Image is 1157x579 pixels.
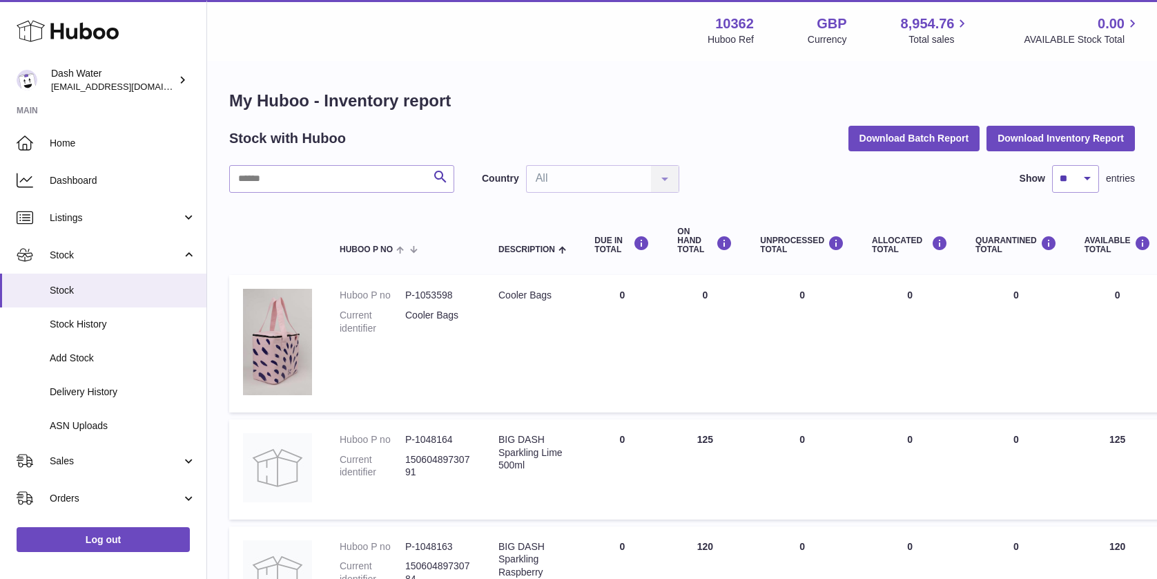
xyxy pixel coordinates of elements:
[50,137,196,150] span: Home
[498,289,567,302] div: Cooler Bags
[708,33,754,46] div: Huboo Ref
[229,129,346,148] h2: Stock with Huboo
[677,227,732,255] div: ON HAND Total
[1020,172,1045,185] label: Show
[405,289,471,302] dd: P-1053598
[1085,236,1151,254] div: AVAILABLE Total
[1013,434,1019,445] span: 0
[498,245,555,254] span: Description
[808,33,847,46] div: Currency
[817,15,846,33] strong: GBP
[663,275,746,412] td: 0
[986,126,1135,151] button: Download Inventory Report
[50,211,182,225] span: Listings
[1013,289,1019,301] span: 0
[405,433,471,446] dd: P-1048164
[51,67,175,93] div: Dash Water
[50,419,196,433] span: ASN Uploads
[1098,15,1125,33] span: 0.00
[340,245,393,254] span: Huboo P no
[746,419,858,520] td: 0
[340,433,405,446] dt: Huboo P no
[581,419,663,520] td: 0
[1024,33,1140,46] span: AVAILABLE Stock Total
[1013,541,1019,552] span: 0
[760,236,844,254] div: UNPROCESSED Total
[908,33,970,46] span: Total sales
[17,527,190,552] a: Log out
[746,275,858,412] td: 0
[858,419,962,520] td: 0
[50,318,196,331] span: Stock History
[340,453,405,480] dt: Current identifier
[405,453,471,480] dd: 15060489730791
[482,172,519,185] label: Country
[1106,172,1135,185] span: entries
[50,492,182,505] span: Orders
[405,540,471,553] dd: P-1048163
[901,15,955,33] span: 8,954.76
[872,236,948,254] div: ALLOCATED Total
[50,455,182,468] span: Sales
[858,275,962,412] td: 0
[901,15,971,46] a: 8,954.76 Total sales
[17,70,37,91] img: bea@dash-water.com
[340,289,405,302] dt: Huboo P no
[498,433,567,473] div: BIG DASH Sparkling Lime 500ml
[340,309,405,335] dt: Current identifier
[663,419,746,520] td: 125
[50,386,196,399] span: Delivery History
[50,174,196,187] span: Dashboard
[243,433,312,502] img: product image
[975,236,1057,254] div: QUARANTINED Total
[50,284,196,297] span: Stock
[229,90,1135,112] h1: My Huboo - Inventory report
[51,81,203,92] span: [EMAIL_ADDRESS][DOMAIN_NAME]
[50,352,196,365] span: Add Stock
[581,275,663,412] td: 0
[405,309,471,335] dd: Cooler Bags
[1024,15,1140,46] a: 0.00 AVAILABLE Stock Total
[243,289,312,395] img: product image
[594,236,650,254] div: DUE IN TOTAL
[340,540,405,553] dt: Huboo P no
[848,126,980,151] button: Download Batch Report
[50,249,182,262] span: Stock
[715,15,754,33] strong: 10362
